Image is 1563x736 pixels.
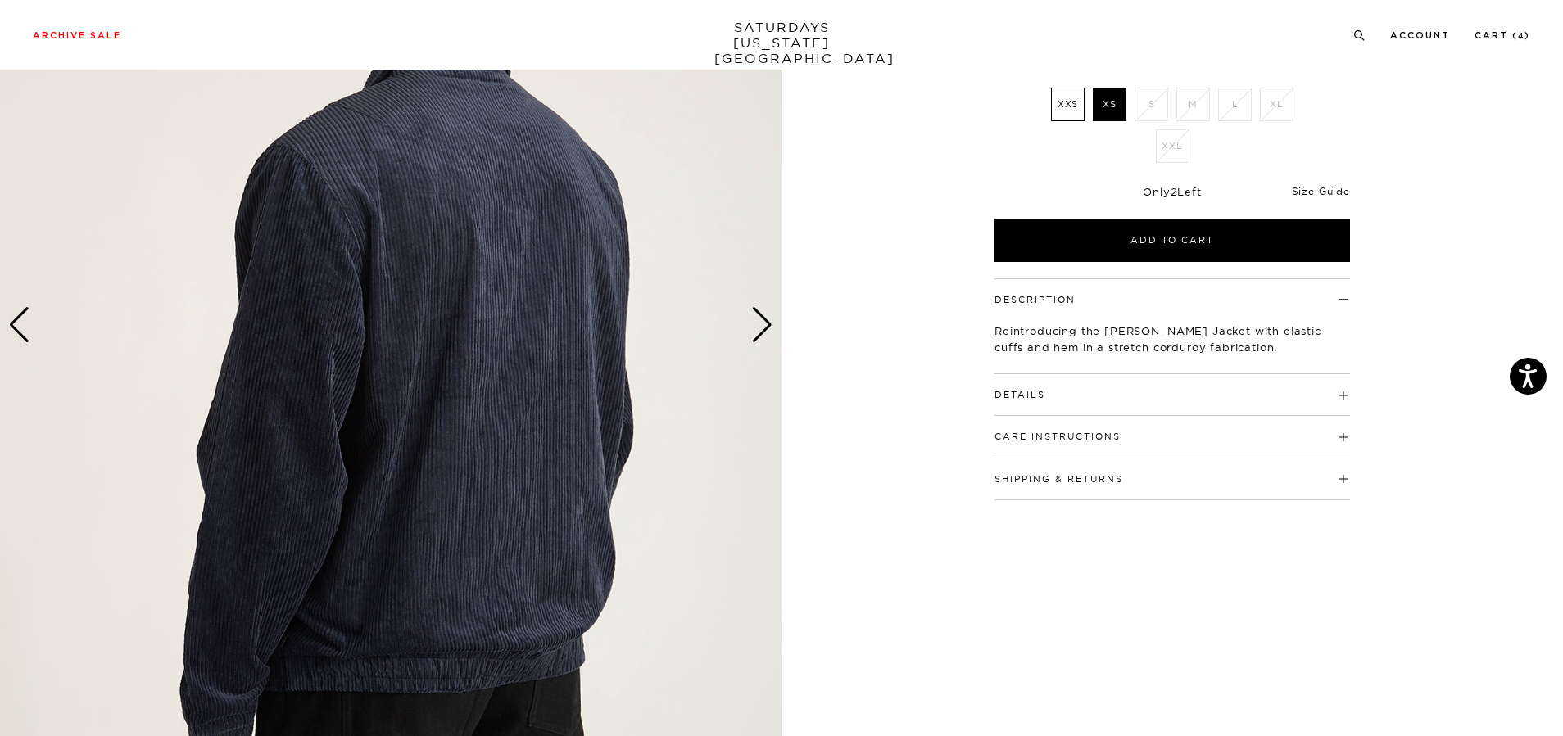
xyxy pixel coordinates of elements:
small: 4 [1518,33,1524,40]
button: Details [994,391,1045,400]
a: SATURDAYS[US_STATE][GEOGRAPHIC_DATA] [714,20,849,66]
a: Account [1390,31,1450,40]
button: Description [994,296,1076,305]
button: Care Instructions [994,432,1121,441]
a: Cart (4) [1475,31,1530,40]
div: Only Left [994,185,1350,199]
a: Size Guide [1292,185,1350,197]
label: XXS [1051,88,1085,121]
label: XS [1093,88,1126,121]
a: Archive Sale [33,31,121,40]
div: Next slide [751,307,773,343]
div: Previous slide [8,307,30,343]
p: Reintroducing the [PERSON_NAME] Jacket with elastic cuffs and hem in a stretch corduroy fabrication. [994,323,1350,355]
button: Shipping & Returns [994,475,1123,484]
span: 2 [1171,185,1178,198]
button: Add to Cart [994,219,1350,262]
